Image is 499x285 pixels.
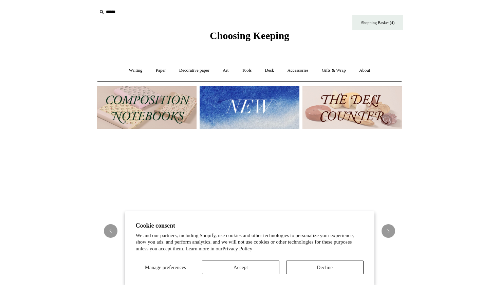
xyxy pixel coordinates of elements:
span: Manage preferences [145,265,186,270]
a: Desk [259,61,280,79]
img: New.jpg__PID:f73bdf93-380a-4a35-bcfe-7823039498e1 [200,86,299,129]
span: Choosing Keeping [210,30,289,41]
a: Shopping Basket (4) [352,15,403,30]
img: The Deli Counter [302,86,402,129]
h2: Cookie consent [136,222,364,229]
a: Accessories [281,61,315,79]
a: Gifts & Wrap [316,61,352,79]
p: We and our partners, including Shopify, use cookies and other technologies to personalize your ex... [136,232,364,252]
a: Art [217,61,235,79]
button: Next [382,224,395,238]
a: Writing [123,61,149,79]
a: About [353,61,376,79]
button: Manage preferences [135,261,195,274]
a: Tools [236,61,258,79]
button: Accept [202,261,279,274]
button: Previous [104,224,117,238]
button: Decline [286,261,364,274]
a: Privacy Policy [222,246,252,251]
img: 202302 Composition ledgers.jpg__PID:69722ee6-fa44-49dd-a067-31375e5d54ec [97,86,197,129]
a: Paper [150,61,172,79]
a: Choosing Keeping [210,35,289,40]
a: Decorative paper [173,61,216,79]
